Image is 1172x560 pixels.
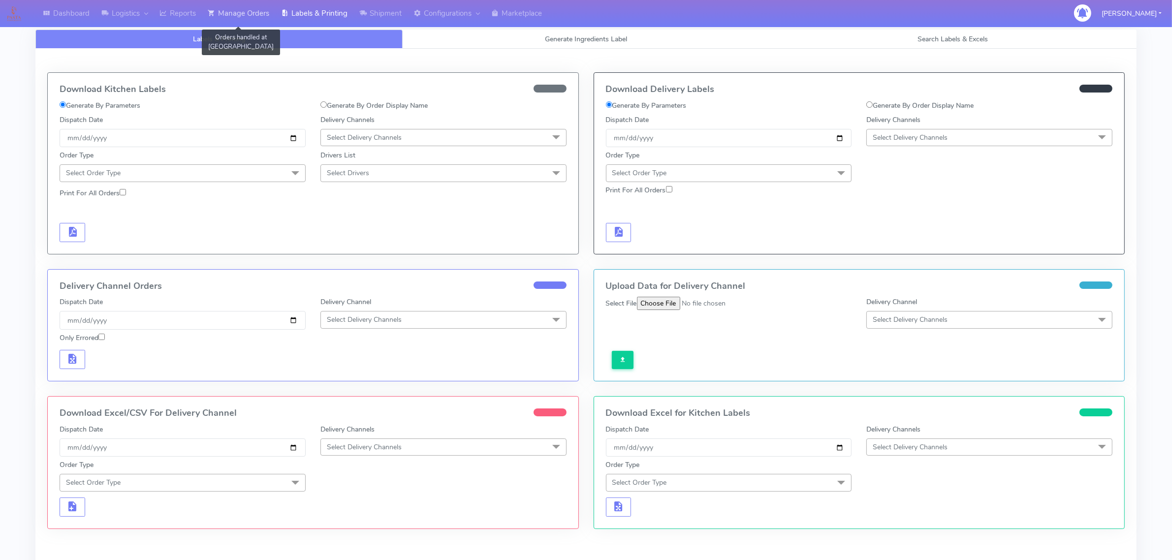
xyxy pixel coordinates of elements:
[60,115,103,125] label: Dispatch Date
[320,424,375,435] label: Delivery Channels
[60,297,103,307] label: Dispatch Date
[866,424,920,435] label: Delivery Channels
[120,189,126,195] input: Print For All Orders
[60,424,103,435] label: Dispatch Date
[873,442,948,452] span: Select Delivery Channels
[60,333,105,343] label: Only Errored
[612,168,667,178] span: Select Order Type
[866,297,917,307] label: Delivery Channel
[606,100,687,111] label: Generate By Parameters
[320,150,355,160] label: Drivers List
[193,34,245,44] span: Labels & Printing
[606,424,649,435] label: Dispatch Date
[60,408,567,418] h4: Download Excel/CSV For Delivery Channel
[612,478,667,487] span: Select Order Type
[320,297,371,307] label: Delivery Channel
[320,101,327,108] input: Generate By Order Display Name
[918,34,988,44] span: Search Labels & Excels
[327,133,402,142] span: Select Delivery Channels
[98,334,105,340] input: Only Errored
[60,100,140,111] label: Generate By Parameters
[606,460,640,470] label: Order Type
[866,115,920,125] label: Delivery Channels
[606,185,672,195] label: Print For All Orders
[866,100,974,111] label: Generate By Order Display Name
[606,101,612,108] input: Generate By Parameters
[873,315,948,324] span: Select Delivery Channels
[60,101,66,108] input: Generate By Parameters
[327,315,402,324] span: Select Delivery Channels
[327,168,369,178] span: Select Drivers
[320,100,428,111] label: Generate By Order Display Name
[60,150,94,160] label: Order Type
[320,115,375,125] label: Delivery Channels
[545,34,627,44] span: Generate Ingredients Label
[1094,3,1169,24] button: [PERSON_NAME]
[606,85,1113,94] h4: Download Delivery Labels
[606,115,649,125] label: Dispatch Date
[60,188,126,198] label: Print For All Orders
[35,30,1137,49] ul: Tabs
[60,281,567,291] h4: Delivery Channel Orders
[66,168,121,178] span: Select Order Type
[606,281,1113,291] h4: Upload Data for Delivery Channel
[66,478,121,487] span: Select Order Type
[60,85,567,94] h4: Download Kitchen Labels
[606,298,637,309] label: Select File
[866,101,873,108] input: Generate By Order Display Name
[606,150,640,160] label: Order Type
[666,186,672,192] input: Print For All Orders
[60,460,94,470] label: Order Type
[327,442,402,452] span: Select Delivery Channels
[873,133,948,142] span: Select Delivery Channels
[606,408,1113,418] h4: Download Excel for Kitchen Labels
